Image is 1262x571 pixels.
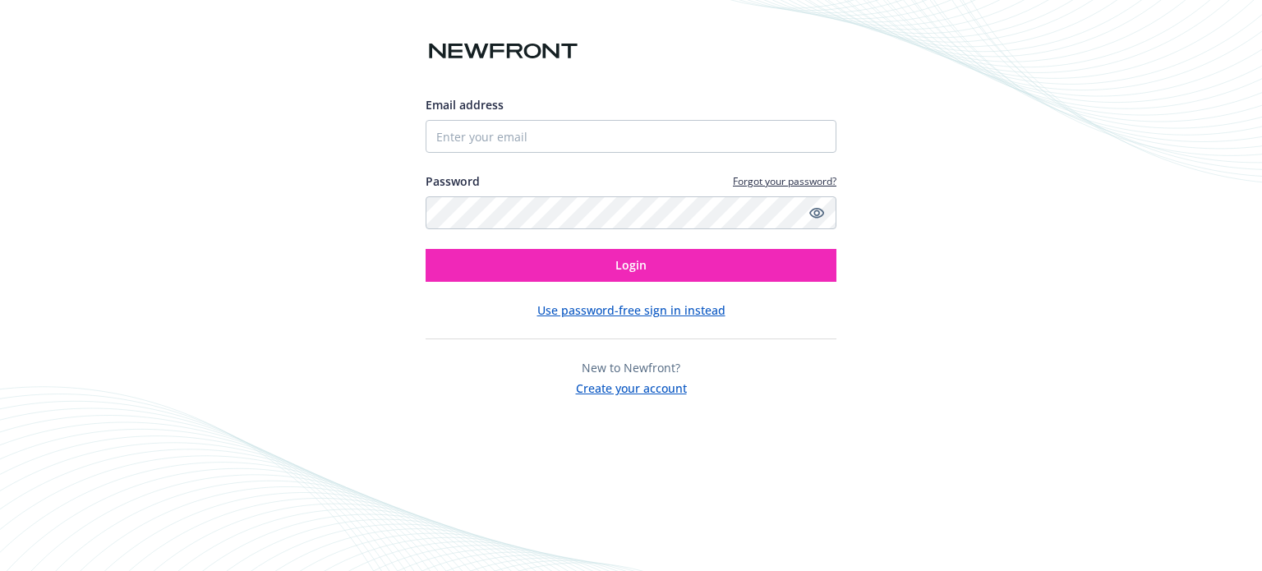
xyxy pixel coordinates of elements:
button: Use password-free sign in instead [537,302,725,319]
input: Enter your password [426,196,836,229]
input: Enter your email [426,120,836,153]
label: Password [426,173,480,190]
button: Login [426,249,836,282]
span: Login [615,257,647,273]
a: Show password [807,203,827,223]
img: Newfront logo [426,37,581,66]
a: Forgot your password? [733,174,836,188]
button: Create your account [576,376,687,397]
span: New to Newfront? [582,360,680,375]
span: Email address [426,97,504,113]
